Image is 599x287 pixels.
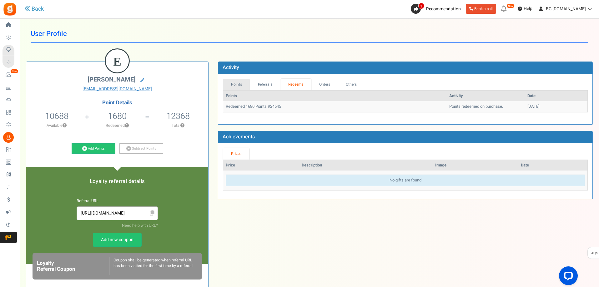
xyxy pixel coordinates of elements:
span: FAQs [589,247,598,259]
td: Redeemed 1680 Points #24545 [223,101,447,112]
a: Orders [311,79,338,90]
th: Image [433,160,518,171]
button: ? [63,124,67,128]
a: Add Points [72,143,115,154]
a: Prizes [223,148,249,160]
th: Date [525,91,587,101]
p: Available [29,123,84,128]
th: Date [518,160,587,171]
th: Points [223,91,447,101]
div: Coupon shall be generated when referral URL has been visited for the first time by a referral [109,257,198,275]
span: [PERSON_NAME] [88,75,136,84]
td: Points redeemed on purchase. [447,101,525,112]
span: 1 [418,3,424,9]
a: New [3,70,17,80]
a: Redeems [280,79,311,90]
em: New [506,4,515,8]
h1: User Profile [31,25,588,43]
a: Add new coupon [93,233,142,247]
h5: 1680 [108,111,127,121]
span: Help [522,6,532,12]
button: ? [125,124,129,128]
th: Activity [447,91,525,101]
a: Subtract Points [119,143,163,154]
a: Others [338,79,365,90]
a: Book a call [466,4,496,14]
span: BC [DOMAIN_NAME] [546,6,586,12]
span: 10688 [45,110,68,122]
h6: Loyalty Referral Coupon [37,260,109,272]
em: New [10,69,18,73]
a: Help [515,4,535,14]
img: Gratisfaction [3,2,17,16]
p: Redeemed [90,123,144,128]
h5: Loyalty referral details [33,179,202,184]
th: Prize [223,160,299,171]
span: Click to Copy [147,208,157,219]
h5: 12368 [166,111,190,121]
button: ? [180,124,184,128]
h4: Point Details [26,100,208,106]
th: Description [299,160,433,171]
h6: Referral URL [77,199,158,203]
div: No gifts are found [226,175,585,186]
b: Achievements [223,133,255,141]
td: [DATE] [525,101,587,112]
b: Activity [223,64,239,71]
a: 1 Recommendation [411,4,463,14]
a: [EMAIL_ADDRESS][DOMAIN_NAME] [31,86,204,92]
p: Total [151,123,205,128]
a: Points [223,79,250,90]
a: Referrals [250,79,280,90]
figcaption: E [106,49,129,74]
span: Recommendation [426,6,461,12]
a: Need help with URL? [122,223,158,228]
